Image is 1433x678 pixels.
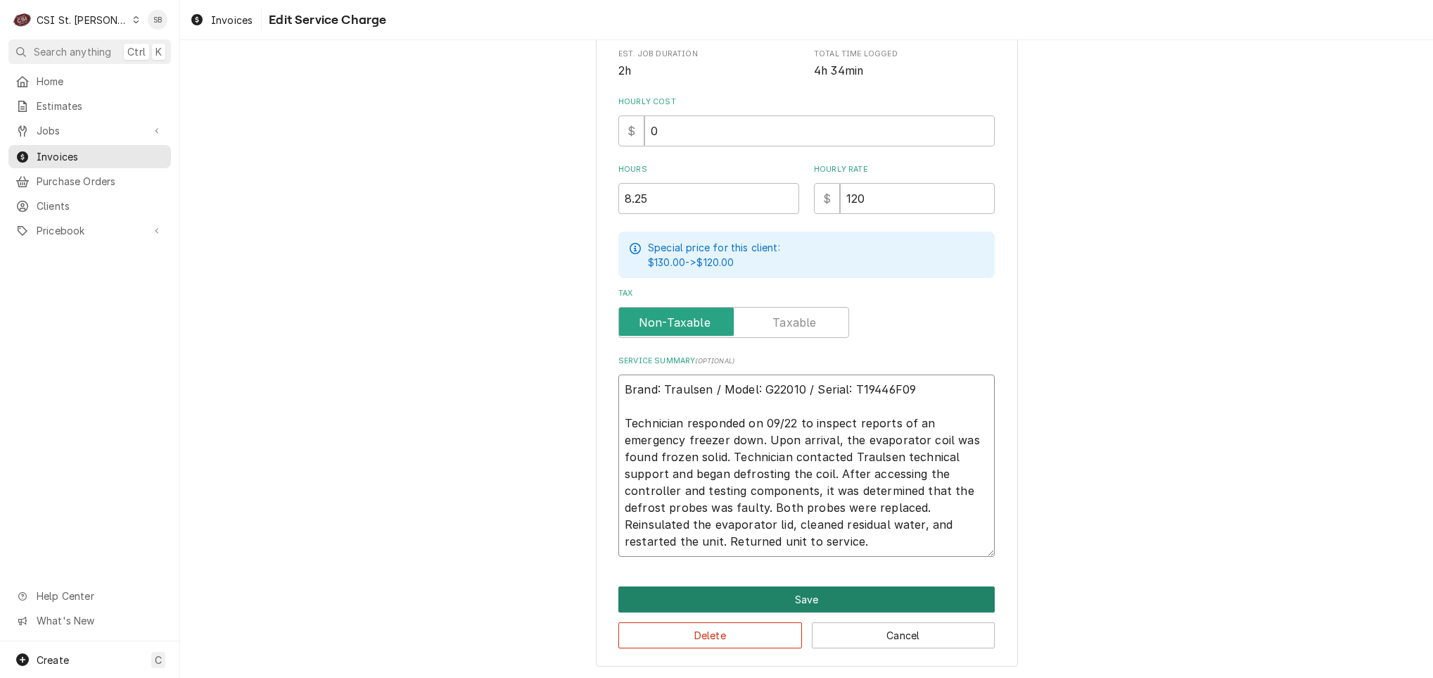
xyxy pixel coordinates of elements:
[8,170,171,193] a: Purchase Orders
[618,63,799,80] span: Est. Job Duration
[618,375,995,557] textarea: Brand: Traulsen / Model: G22010 / Serial: T19446F09 Technician responded on 09/22 to inspect repo...
[8,584,171,608] a: Go to Help Center
[8,94,171,118] a: Estimates
[814,49,995,79] div: Total Time Logged
[812,622,995,648] button: Cancel
[618,586,995,613] div: Button Group Row
[155,44,162,59] span: K
[8,39,171,64] button: Search anythingCtrlK
[618,115,644,146] div: $
[8,145,171,168] a: Invoices
[37,174,164,189] span: Purchase Orders
[814,164,995,214] div: [object Object]
[37,99,164,113] span: Estimates
[618,49,799,60] span: Est. Job Duration
[8,119,171,142] a: Go to Jobs
[8,70,171,93] a: Home
[13,10,32,30] div: CSI St. Louis's Avatar
[37,613,163,628] span: What's New
[37,199,164,213] span: Clients
[127,44,146,59] span: Ctrl
[8,609,171,632] a: Go to What's New
[814,63,995,80] span: Total Time Logged
[8,194,171,218] a: Clients
[814,64,863,77] span: 4h 34min
[618,613,995,648] div: Button Group Row
[814,49,995,60] span: Total Time Logged
[8,219,171,242] a: Go to Pricebook
[618,164,799,175] label: Hours
[155,653,162,667] span: C
[648,256,734,268] span: $130.00 -> $120.00
[618,288,995,299] label: Tax
[265,11,386,30] span: Edit Service Charge
[37,149,164,164] span: Invoices
[37,654,69,666] span: Create
[618,356,995,557] div: Service Summary
[618,64,631,77] span: 2h
[618,96,995,146] div: Hourly Cost
[148,10,167,30] div: SB
[37,223,143,238] span: Pricebook
[37,74,164,89] span: Home
[13,10,32,30] div: C
[618,96,995,108] label: Hourly Cost
[618,49,799,79] div: Est. Job Duration
[618,622,802,648] button: Delete
[648,240,780,255] p: Special price for this client:
[211,13,253,27] span: Invoices
[618,164,799,214] div: [object Object]
[37,123,143,138] span: Jobs
[814,183,840,214] div: $
[814,164,995,175] label: Hourly Rate
[695,357,734,365] span: ( optional )
[184,8,258,32] a: Invoices
[618,586,995,648] div: Button Group
[618,356,995,367] label: Service Summary
[37,13,128,27] div: CSI St. [PERSON_NAME]
[34,44,111,59] span: Search anything
[618,586,995,613] button: Save
[148,10,167,30] div: Shayla Bell's Avatar
[618,288,995,338] div: Tax
[37,589,163,603] span: Help Center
